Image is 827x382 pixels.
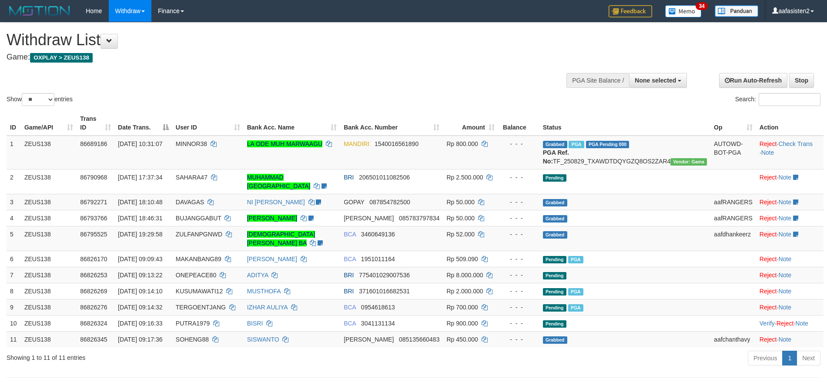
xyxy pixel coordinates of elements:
[719,73,787,88] a: Run Auto-Refresh
[118,174,162,181] span: [DATE] 17:37:34
[502,173,536,182] div: - - -
[735,93,820,106] label: Search:
[361,320,395,327] span: Copy 3041131134 to clipboard
[21,226,77,251] td: ZEUS138
[176,174,208,181] span: SAHARA47
[710,331,756,347] td: aafchanthavy
[502,198,536,206] div: - - -
[361,256,395,262] span: Copy 1951011164 to clipboard
[568,304,583,312] span: Marked by aafnoeunsreypich
[244,111,340,136] th: Bank Acc. Name: activate to sort column ascending
[778,215,791,222] a: Note
[176,320,210,327] span: PUTRA1979
[7,169,21,194] td: 2
[543,215,567,223] span: Grabbed
[114,111,172,136] th: Date Trans.: activate to sort column descending
[344,256,356,262] span: BCA
[7,210,21,226] td: 4
[30,53,93,63] span: OXPLAY > ZEUS138
[176,272,216,279] span: ONEPEACE80
[361,304,395,311] span: Copy 0954618613 to clipboard
[543,231,567,239] span: Grabbed
[502,271,536,279] div: - - -
[586,141,629,148] span: PGA Pending
[369,199,410,206] span: Copy 087854782500 to clipboard
[710,136,756,169] td: AUTOWD-BOT-PGA
[344,304,356,311] span: BCA
[710,210,756,226] td: aafRANGERS
[361,231,395,238] span: Copy 3460649136 to clipboard
[710,111,756,136] th: Op: activate to sort column ascending
[710,194,756,210] td: aafRANGERS
[80,199,107,206] span: 86792271
[670,158,707,166] span: Vendor URL: https://trx31.1velocity.biz
[629,73,687,88] button: None selected
[118,272,162,279] span: [DATE] 09:13:22
[7,93,73,106] label: Show entries
[118,256,162,262] span: [DATE] 09:09:43
[502,319,536,328] div: - - -
[80,272,107,279] span: 86826253
[665,5,702,17] img: Button%20Memo.svg
[710,226,756,251] td: aafdhankeerz
[21,331,77,347] td: ZEUS138
[21,315,77,331] td: ZEUS138
[797,351,820,365] a: Next
[756,226,824,251] td: ·
[543,304,566,312] span: Pending
[80,288,107,295] span: 86826269
[7,4,73,17] img: MOTION_logo.png
[247,174,311,189] a: MUHAMMAD [GEOGRAPHIC_DATA]
[778,336,791,343] a: Note
[778,174,791,181] a: Note
[359,288,410,295] span: Copy 371601016682531 to clipboard
[446,140,478,147] span: Rp 800.000
[80,304,107,311] span: 86826276
[118,140,162,147] span: [DATE] 10:31:07
[502,287,536,296] div: - - -
[543,199,567,206] span: Grabbed
[7,53,542,62] h4: Game:
[446,215,475,222] span: Rp 50.000
[247,288,281,295] a: MUSTHOFA
[176,199,204,206] span: DAVAGAS
[498,111,539,136] th: Balance
[760,272,777,279] a: Reject
[21,136,77,169] td: ZEUS138
[778,199,791,206] a: Note
[172,111,244,136] th: User ID: activate to sort column ascending
[756,210,824,226] td: ·
[176,336,209,343] span: SOHENG88
[756,315,824,331] td: · ·
[176,215,221,222] span: BUJANGGABUT
[543,320,566,328] span: Pending
[340,111,443,136] th: Bank Acc. Number: activate to sort column ascending
[80,320,107,327] span: 86826324
[247,320,263,327] a: BISRI
[344,215,394,222] span: [PERSON_NAME]
[118,231,162,238] span: [DATE] 19:29:58
[176,140,207,147] span: MINNOR38
[21,283,77,299] td: ZEUS138
[176,288,223,295] span: KUSUMAWATI12
[118,199,162,206] span: [DATE] 18:10:48
[359,174,410,181] span: Copy 206501011082506 to clipboard
[502,140,536,148] div: - - -
[568,288,583,296] span: Marked by aafkaynarin
[7,111,21,136] th: ID
[118,304,162,311] span: [DATE] 09:14:32
[176,231,222,238] span: ZULFANPGNWD
[543,141,567,148] span: Grabbed
[778,304,791,311] a: Note
[247,304,288,311] a: IZHAR AULIYA
[247,256,297,262] a: [PERSON_NAME]
[761,149,774,156] a: Note
[21,111,77,136] th: Game/API: activate to sort column ascending
[80,215,107,222] span: 86793766
[247,140,322,147] a: LA ODE MUH MARWAAGU
[21,299,77,315] td: ZEUS138
[359,272,410,279] span: Copy 775401029007536 to clipboard
[7,31,542,49] h1: Withdraw List
[344,320,356,327] span: BCA
[543,149,569,165] b: PGA Ref. No:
